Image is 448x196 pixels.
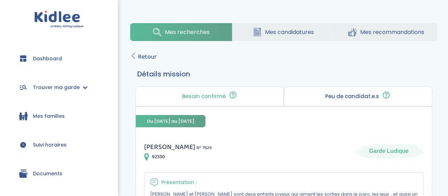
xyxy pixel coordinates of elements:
img: logo.svg [34,11,84,28]
span: Mes candidatures [265,28,314,36]
a: Suivi horaires [10,132,107,157]
a: Retour [130,52,157,62]
p: Peu de candidat.e.s [325,94,379,99]
a: Dashboard [10,46,107,71]
a: Mes recommandations [335,23,437,41]
span: Mes recherches [165,28,210,36]
span: [PERSON_NAME] [144,141,195,153]
a: Mes candidatures [232,23,335,41]
span: Documents [33,170,62,177]
a: Documents [10,161,107,186]
span: Mes familles [33,113,65,120]
span: Du [DATE] au [DATE] [136,115,205,127]
a: Mes recherches [130,23,232,41]
span: 92330 [152,153,165,161]
span: Garde Ludique [369,147,409,155]
span: Mes recommandations [360,28,424,36]
p: Besoin confirmé [182,94,226,99]
span: N° 7626 [196,144,212,151]
span: Présentation : [161,179,196,186]
span: Trouver ma garde [33,84,80,91]
h3: Détails mission [137,69,430,79]
span: Dashboard [33,55,62,62]
span: Suivi horaires [33,141,66,149]
a: Trouver ma garde [10,75,107,100]
a: Mes familles [10,103,107,129]
span: Retour [138,52,157,62]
